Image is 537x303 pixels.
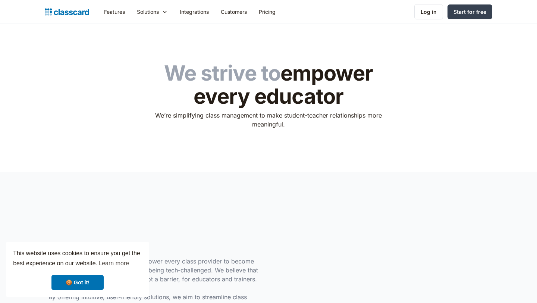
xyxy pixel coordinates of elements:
a: Pricing [253,3,282,20]
span: We strive to [164,60,280,86]
a: Features [98,3,131,20]
a: Start for free [447,4,492,19]
div: cookieconsent [6,242,149,297]
h3: What set us on this journey? [48,245,265,255]
div: Start for free [453,8,486,16]
p: We’re simplifying class management to make student-teacher relationships more meaningful. [150,111,387,129]
a: Log in [414,4,443,19]
h1: empower every educator [150,62,387,108]
a: dismiss cookie message [51,275,104,290]
a: home [45,7,89,17]
div: Solutions [131,3,174,20]
a: learn more about cookies [97,258,130,269]
span: This website uses cookies to ensure you get the best experience on our website. [13,249,142,269]
div: Solutions [137,8,159,16]
div: Log in [421,8,437,16]
a: Integrations [174,3,215,20]
a: Customers [215,3,253,20]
